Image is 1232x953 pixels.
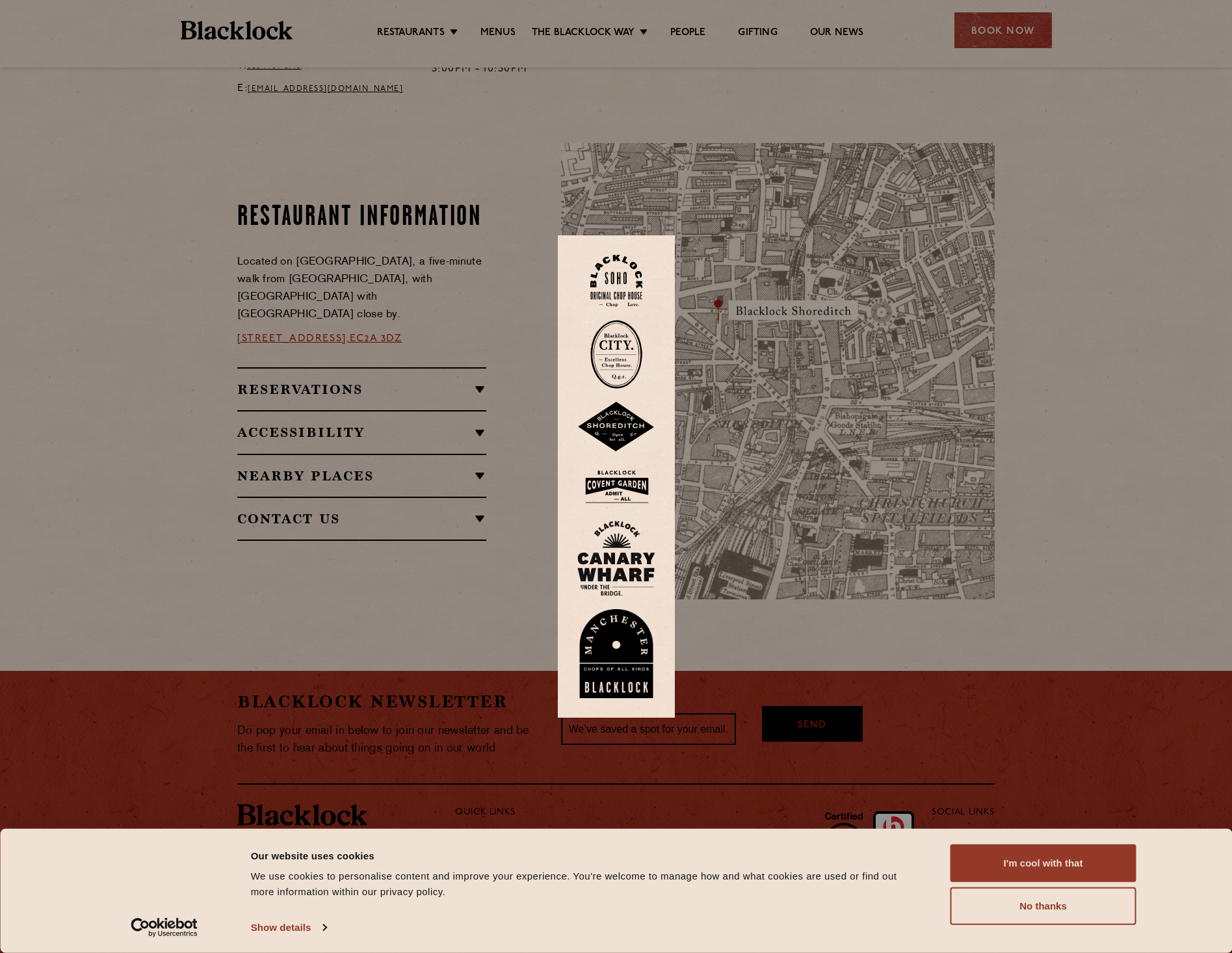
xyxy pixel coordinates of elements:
[577,402,655,452] img: Shoreditch-stamp-v2-default.svg
[251,848,921,863] div: Our website uses cookies
[577,521,655,596] img: BL_CW_Logo_Website.svg
[577,609,655,699] img: BL_Manchester_Logo-bleed.png
[251,868,921,900] div: We use cookies to personalise content and improve your experience. You're welcome to manage how a...
[251,918,326,937] a: Show details
[590,320,642,389] img: City-stamp-default.svg
[107,918,221,937] a: Usercentrics Cookiebot - opens in a new window
[950,887,1136,925] button: No thanks
[577,465,655,508] img: BLA_1470_CoventGarden_Website_Solid.svg
[590,255,642,307] img: Soho-stamp-default.svg
[950,844,1136,882] button: I'm cool with that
